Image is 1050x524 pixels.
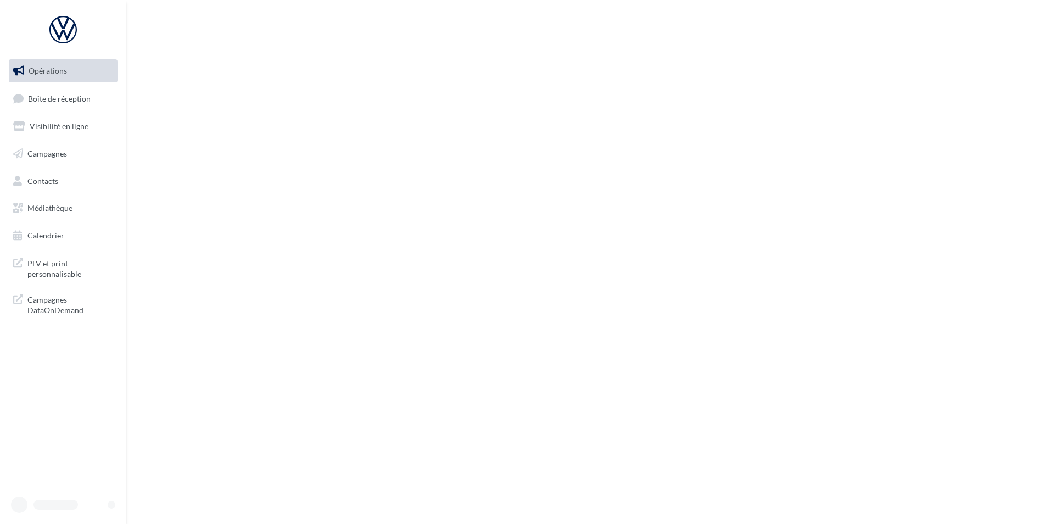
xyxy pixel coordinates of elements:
span: Campagnes DataOnDemand [27,292,113,316]
span: Contacts [27,176,58,185]
a: Médiathèque [7,197,120,220]
span: Médiathèque [27,203,72,213]
a: Boîte de réception [7,87,120,110]
a: PLV et print personnalisable [7,252,120,284]
a: Visibilité en ligne [7,115,120,138]
a: Campagnes DataOnDemand [7,288,120,320]
a: Opérations [7,59,120,82]
span: Opérations [29,66,67,75]
a: Campagnes [7,142,120,165]
a: Calendrier [7,224,120,247]
a: Contacts [7,170,120,193]
span: Boîte de réception [28,93,91,103]
span: Campagnes [27,149,67,158]
span: PLV et print personnalisable [27,256,113,280]
span: Visibilité en ligne [30,121,88,131]
span: Calendrier [27,231,64,240]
